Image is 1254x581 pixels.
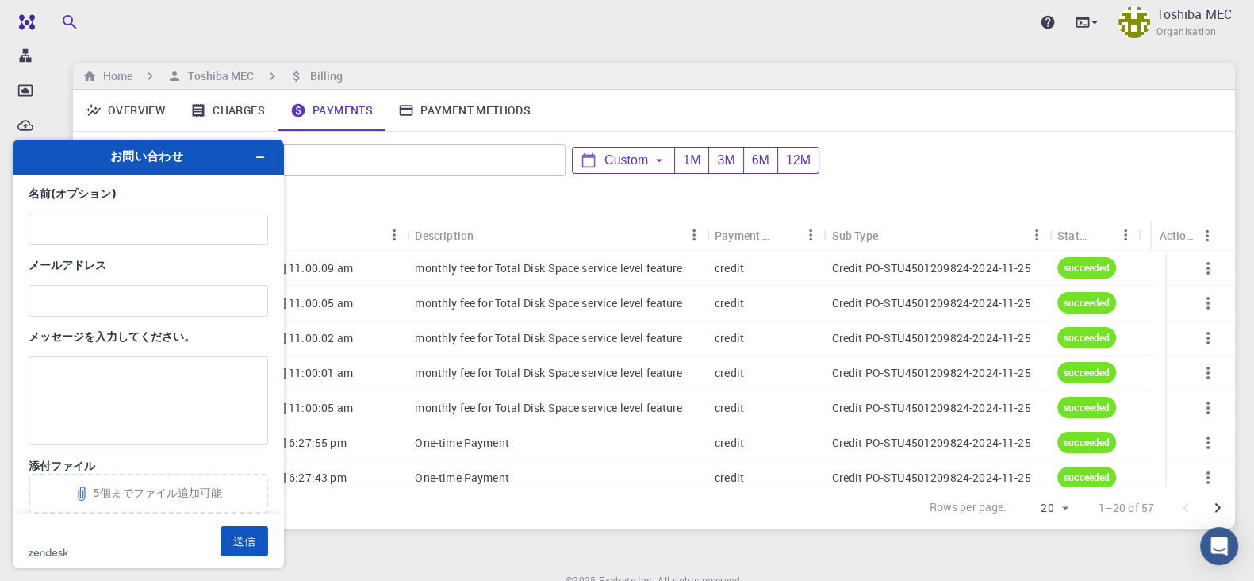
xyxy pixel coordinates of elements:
[79,67,346,85] nav: breadcrumb
[715,435,744,451] p: credit
[415,220,474,251] div: Description
[474,222,499,248] button: Sort
[252,435,347,451] p: [DATE] 6:27:55 pm
[1113,222,1138,248] button: Menu
[777,148,819,174] div: 12M
[831,260,1030,276] p: Credit PO-STU4501209824-2024-11-25
[798,222,823,248] button: Menu
[1160,220,1195,251] div: Actions
[29,60,268,75] div: (オプション)
[1057,220,1087,251] div: Status
[1202,492,1233,524] button: Go to next page
[252,260,353,276] p: [DATE] 11:00:09 am
[29,10,79,25] span: サポート
[1195,223,1220,248] button: Menu
[1014,497,1073,520] div: 20
[1118,6,1150,38] img: Toshiba MEC
[221,399,268,429] button: 送信
[97,67,132,85] h6: Home
[1057,331,1116,344] span: succeeded
[1200,527,1238,565] div: Open Intercom Messenger
[182,67,254,85] h6: Toshiba MEC
[831,295,1030,311] p: Credit PO-STU4501209824-2024-11-25
[708,148,742,174] div: 3M
[415,435,508,451] p: One-time Payment
[29,60,51,73] strong: 名前
[415,400,682,416] p: monthly fee for Total Disk Space service level feature
[743,148,777,174] div: 6M
[823,220,1049,251] div: Sub Type
[681,222,707,248] button: Menu
[278,90,385,131] a: Payments
[415,365,682,381] p: monthly fee for Total Disk Space service level feature
[831,365,1030,381] p: Credit PO-STU4501209824-2024-11-25
[715,470,744,486] p: credit
[773,222,798,248] button: Sort
[1057,296,1116,310] span: succeeded
[1024,222,1049,248] button: Menu
[1156,5,1232,24] p: Toshiba MEC
[831,435,1030,451] p: Credit PO-STU4501209824-2024-11-25
[707,220,824,251] div: Payment Method
[715,260,744,276] p: credit
[674,148,708,174] div: 1M
[1057,261,1116,275] span: succeeded
[247,19,273,41] button: ウィジェットを最小化
[604,153,648,167] span: Custom
[1152,220,1221,251] div: Actions
[304,67,343,85] h6: Billing
[831,400,1030,416] p: Credit PO-STU4501209824-2024-11-25
[93,360,222,374] div: 5個までファイル追加可能
[407,220,707,251] div: Description
[715,330,744,346] p: credit
[73,90,178,131] a: Overview
[1156,24,1216,40] span: Organisation
[252,295,353,311] p: [DATE] 11:00:05 am
[29,132,106,144] strong: メールアドレス
[1057,436,1116,449] span: succeeded
[715,295,744,311] p: credit
[1057,471,1116,484] span: succeeded
[831,220,877,251] div: Sub Type
[831,470,1030,486] p: Credit PO-STU4501209824-2024-11-25
[29,331,268,347] label: 添付ファイル
[831,330,1030,346] p: Credit PO-STU4501209824-2024-11-25
[385,90,543,131] a: Payment Methods
[1057,401,1116,414] span: succeeded
[252,470,347,486] p: [DATE] 6:27:43 pm
[1049,220,1138,251] div: Status
[715,400,744,416] p: credit
[252,365,353,381] p: [DATE] 11:00:01 am
[68,21,225,39] h1: お問い合わせ
[415,295,682,311] p: monthly fee for Total Disk Space service level feature
[878,222,903,248] button: Sort
[178,90,278,131] a: Charges
[252,400,353,416] p: [DATE] 11:00:05 am
[1057,366,1116,379] span: succeeded
[382,222,407,248] button: Menu
[244,220,407,251] div: Date
[1087,222,1113,248] button: Sort
[415,470,508,486] p: One-time Payment
[715,220,773,251] div: Payment Method
[252,330,353,346] p: [DATE] 11:00:02 am
[1099,500,1155,516] p: 1–20 of 57
[415,260,682,276] p: monthly fee for Total Disk Space service level feature
[29,203,195,216] strong: メッセージを入力してください。
[715,365,744,381] p: credit
[276,222,301,248] button: Sort
[415,330,682,346] p: monthly fee for Total Disk Space service level feature
[29,347,268,387] button: Attachments
[929,499,1007,518] p: Rows per page:
[13,14,35,30] img: logo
